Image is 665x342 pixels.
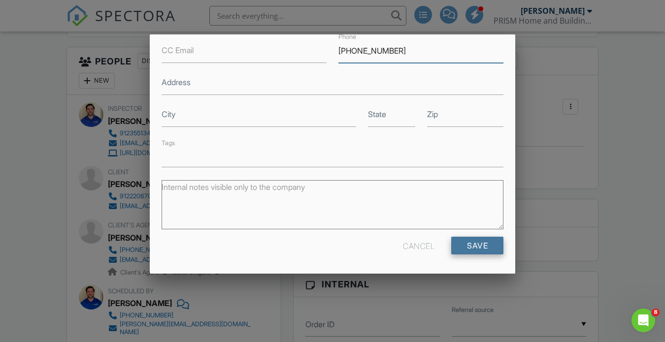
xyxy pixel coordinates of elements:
[652,309,660,316] span: 8
[338,32,356,41] label: Phone
[162,182,305,192] label: Internal notes visible only to the company
[451,237,503,254] input: Save
[162,139,175,147] label: Tags
[403,237,434,254] div: Cancel
[162,45,194,56] label: CC Email
[162,109,175,120] label: City
[162,77,191,88] label: Address
[368,109,386,120] label: State
[632,309,655,332] iframe: Intercom live chat
[427,109,438,120] label: Zip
